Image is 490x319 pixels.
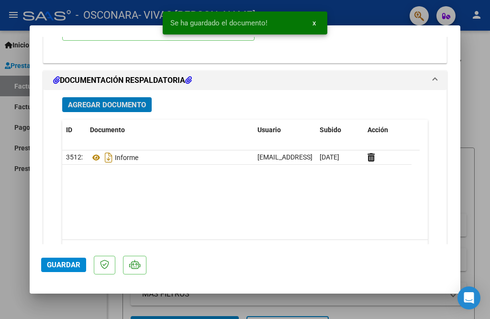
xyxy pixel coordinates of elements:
[44,90,446,286] div: DOCUMENTACIÓN RESPALDATORIA
[66,153,85,161] span: 35122
[62,240,428,264] div: 1 total
[53,75,192,86] h1: DOCUMENTACIÓN RESPALDATORIA
[457,286,480,309] div: Open Intercom Messenger
[367,126,388,134] span: Acción
[47,261,80,269] span: Guardar
[254,120,316,140] datatable-header-cell: Usuario
[44,71,446,90] mat-expansion-panel-header: DOCUMENTACIÓN RESPALDATORIA
[41,258,86,272] button: Guardar
[312,19,316,27] span: x
[90,154,138,161] span: Informe
[62,120,86,140] datatable-header-cell: ID
[257,126,281,134] span: Usuario
[320,153,339,161] span: [DATE]
[62,97,152,112] button: Agregar Documento
[305,14,323,32] button: x
[90,126,125,134] span: Documento
[86,120,254,140] datatable-header-cell: Documento
[364,120,412,140] datatable-header-cell: Acción
[257,153,420,161] span: [EMAIL_ADDRESS][DOMAIN_NAME] - [PERSON_NAME]
[170,18,267,28] span: Se ha guardado el documento!
[320,126,341,134] span: Subido
[102,150,115,165] i: Descargar documento
[316,120,364,140] datatable-header-cell: Subido
[66,126,72,134] span: ID
[68,101,146,109] span: Agregar Documento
